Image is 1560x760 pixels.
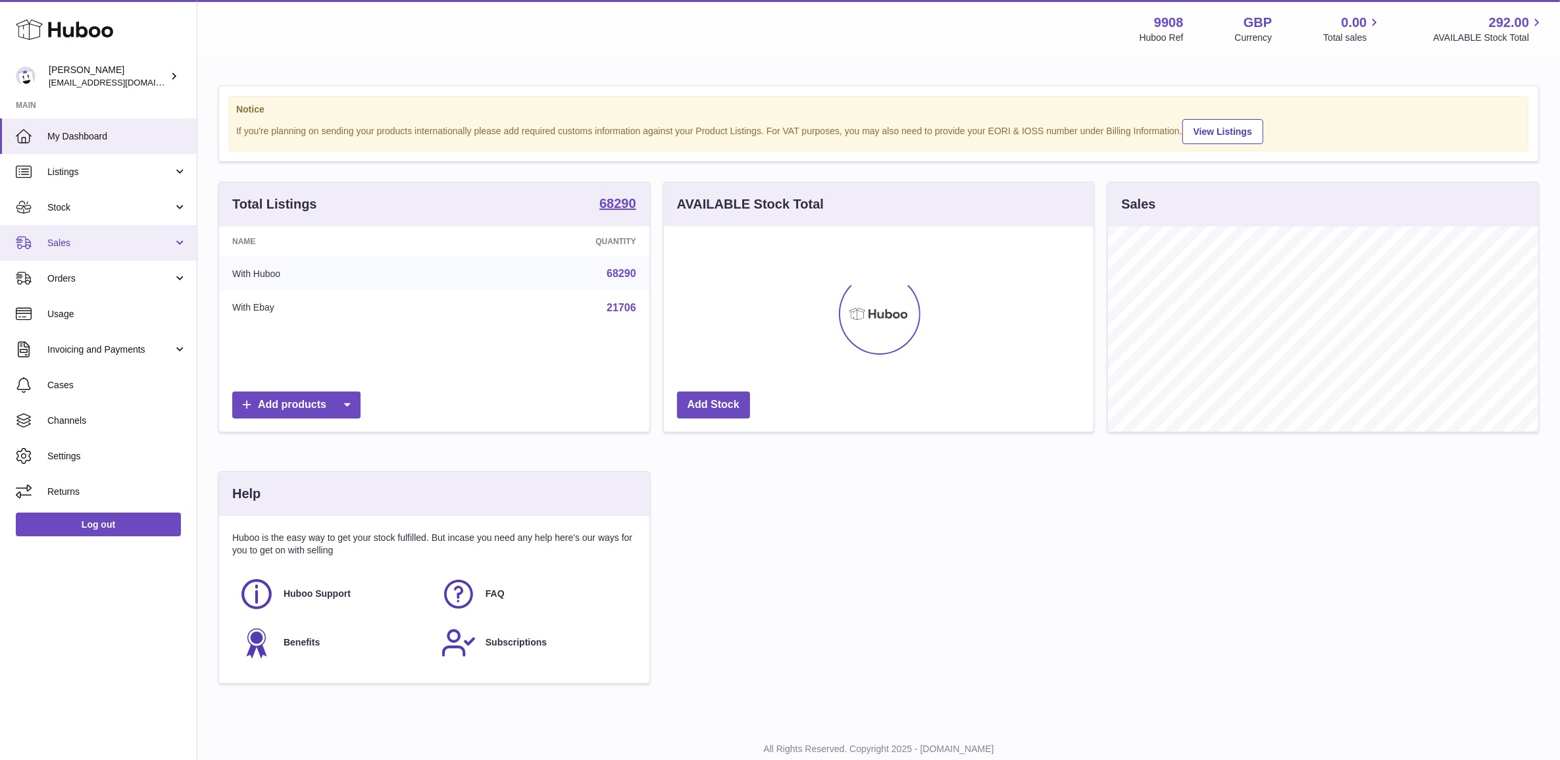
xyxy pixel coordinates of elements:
[441,625,630,661] a: Subscriptions
[1182,119,1263,144] a: View Listings
[607,268,636,279] a: 68290
[284,588,351,600] span: Huboo Support
[446,226,649,257] th: Quantity
[49,64,167,89] div: [PERSON_NAME]
[1121,195,1155,213] h3: Sales
[1342,14,1367,32] span: 0.00
[607,302,636,313] a: 21706
[47,486,187,498] span: Returns
[236,103,1521,116] strong: Notice
[284,636,320,649] span: Benefits
[232,532,636,557] p: Huboo is the easy way to get your stock fulfilled. But incase you need any help here's our ways f...
[677,392,750,418] a: Add Stock
[219,291,446,325] td: With Ebay
[486,588,505,600] span: FAQ
[47,272,173,285] span: Orders
[47,130,187,143] span: My Dashboard
[16,513,181,536] a: Log out
[232,485,261,503] h3: Help
[47,415,187,427] span: Channels
[232,195,317,213] h3: Total Listings
[47,343,173,356] span: Invoicing and Payments
[1235,32,1272,44] div: Currency
[47,379,187,392] span: Cases
[1323,14,1382,44] a: 0.00 Total sales
[219,226,446,257] th: Name
[236,117,1521,144] div: If you're planning on sending your products internationally please add required customs informati...
[47,237,173,249] span: Sales
[441,576,630,612] a: FAQ
[1244,14,1272,32] strong: GBP
[599,197,636,210] strong: 68290
[239,576,428,612] a: Huboo Support
[486,636,547,649] span: Subscriptions
[47,201,173,214] span: Stock
[208,743,1549,755] p: All Rights Reserved. Copyright 2025 - [DOMAIN_NAME]
[16,66,36,86] img: tbcollectables@hotmail.co.uk
[47,166,173,178] span: Listings
[239,625,428,661] a: Benefits
[219,257,446,291] td: With Huboo
[677,195,824,213] h3: AVAILABLE Stock Total
[599,197,636,213] a: 68290
[232,392,361,418] a: Add products
[49,77,193,88] span: [EMAIL_ADDRESS][DOMAIN_NAME]
[1154,14,1184,32] strong: 9908
[1433,32,1544,44] span: AVAILABLE Stock Total
[47,450,187,463] span: Settings
[1323,32,1382,44] span: Total sales
[1489,14,1529,32] span: 292.00
[1433,14,1544,44] a: 292.00 AVAILABLE Stock Total
[47,308,187,320] span: Usage
[1140,32,1184,44] div: Huboo Ref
